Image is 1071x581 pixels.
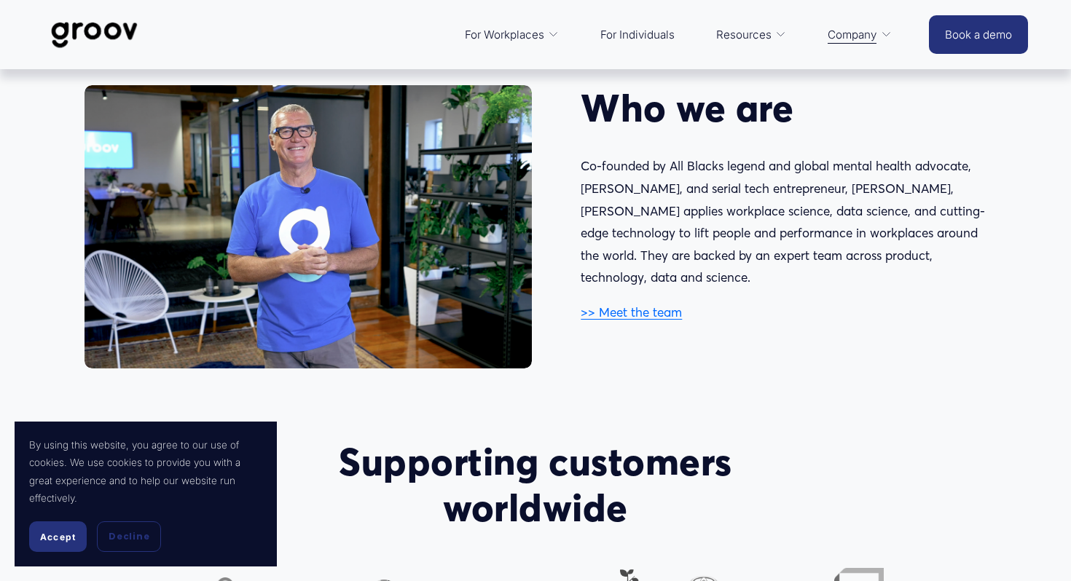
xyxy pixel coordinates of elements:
a: folder dropdown [458,17,567,52]
a: folder dropdown [709,17,794,52]
a: For Individuals [593,17,682,52]
button: Decline [97,521,161,552]
span: Company [828,25,876,44]
section: Cookie banner [15,422,277,566]
a: folder dropdown [820,17,899,52]
span: Resources [716,25,772,44]
a: Book a demo [929,15,1028,54]
span: Who we are [581,84,793,131]
p: Co-founded by All Blacks legend and global mental health advocate, [PERSON_NAME], and serial tech... [581,155,986,289]
p: By using this website, you agree to our use of cookies. We use cookies to provide you with a grea... [29,436,262,507]
span: For Workplaces [465,25,544,44]
img: Groov | Workplace Science Platform | Unlock Performance | Drive Results [43,11,146,59]
button: Accept [29,521,87,552]
a: >> Meet the team [581,304,682,320]
span: Decline [109,530,149,543]
span: Accept [40,531,76,542]
span: Supporting customers worldwide [339,438,742,531]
